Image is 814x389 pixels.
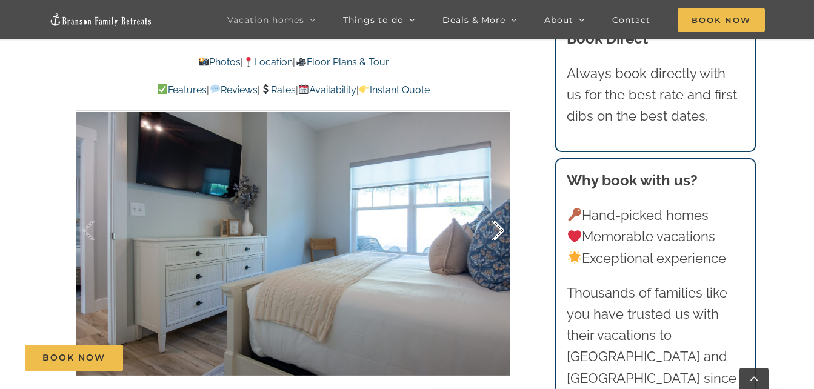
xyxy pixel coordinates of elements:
img: ❤️ [568,230,581,243]
span: Vacation homes [227,16,304,24]
p: Always book directly with us for the best rate and first dibs on the best dates. [567,63,744,127]
img: 💬 [210,84,220,94]
span: About [544,16,573,24]
img: 💲 [261,84,270,94]
a: Reviews [209,84,257,96]
span: Deals & More [442,16,505,24]
a: Book Now [25,345,123,371]
span: Contact [612,16,650,24]
img: 👉 [359,84,369,94]
img: ✅ [158,84,167,94]
span: Book Now [42,353,105,363]
img: 📆 [299,84,309,94]
span: Book Now [678,8,765,32]
p: | | [76,55,510,70]
img: 🔑 [568,208,581,221]
a: Photos [198,56,241,68]
a: Availability [298,84,356,96]
p: Hand-picked homes Memorable vacations Exceptional experience [567,205,744,269]
img: Branson Family Retreats Logo [49,13,152,27]
h3: Why book with us? [567,170,744,191]
span: Things to do [343,16,404,24]
a: Instant Quote [359,84,430,96]
a: Floor Plans & Tour [295,56,389,68]
img: 📸 [199,57,209,67]
img: 📍 [244,57,253,67]
img: 🌟 [568,251,581,264]
p: | | | | [76,82,510,98]
img: 🎥 [296,57,306,67]
a: Location [243,56,293,68]
a: Features [157,84,207,96]
a: Rates [260,84,296,96]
